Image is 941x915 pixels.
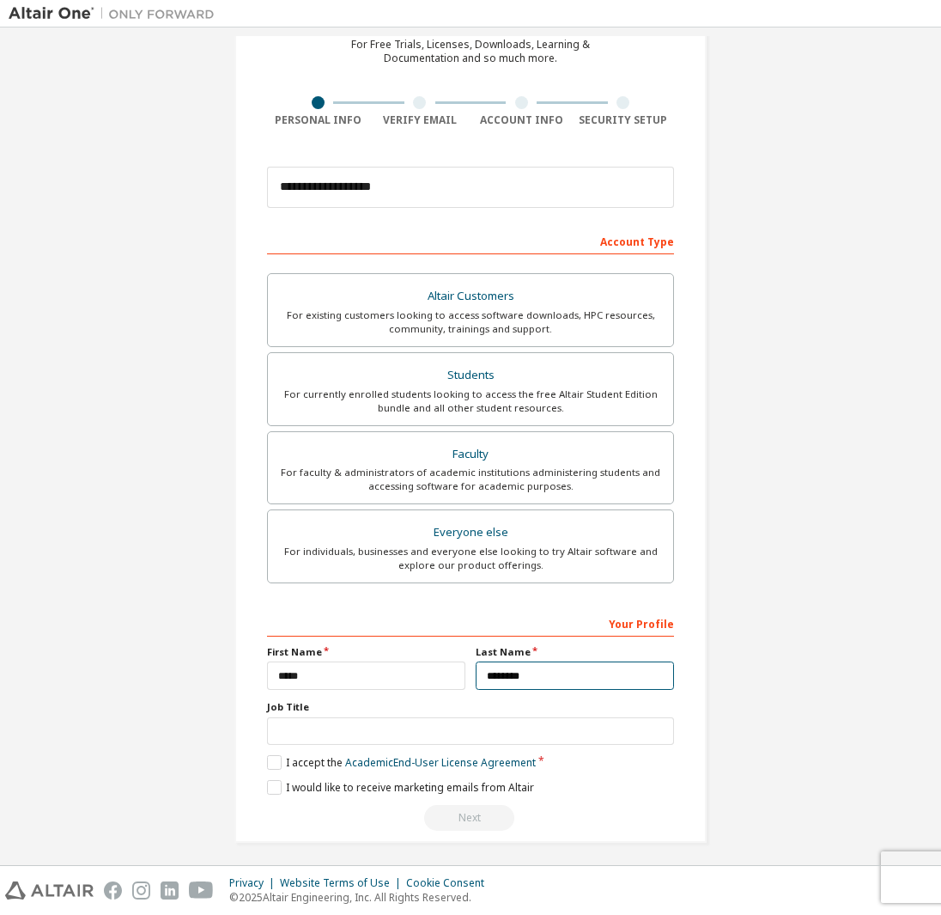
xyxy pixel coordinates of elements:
[278,387,663,415] div: For currently enrolled students looking to access the free Altair Student Edition bundle and all ...
[278,442,663,467] div: Faculty
[280,876,406,890] div: Website Terms of Use
[345,755,536,770] a: Academic End-User License Agreement
[267,645,465,659] label: First Name
[267,113,369,127] div: Personal Info
[470,113,573,127] div: Account Info
[267,780,534,795] label: I would like to receive marketing emails from Altair
[267,609,674,637] div: Your Profile
[278,308,663,336] div: For existing customers looking to access software downloads, HPC resources, community, trainings ...
[5,881,94,900] img: altair_logo.svg
[573,113,675,127] div: Security Setup
[267,700,674,714] label: Job Title
[278,363,663,387] div: Students
[9,5,223,22] img: Altair One
[278,545,663,572] div: For individuals, businesses and everyone else looking to try Altair software and explore our prod...
[406,876,495,890] div: Cookie Consent
[229,876,280,890] div: Privacy
[476,645,674,659] label: Last Name
[161,881,179,900] img: linkedin.svg
[267,227,674,254] div: Account Type
[132,881,150,900] img: instagram.svg
[104,881,122,900] img: facebook.svg
[278,284,663,308] div: Altair Customers
[189,881,214,900] img: youtube.svg
[351,38,590,65] div: For Free Trials, Licenses, Downloads, Learning & Documentation and so much more.
[267,805,674,831] div: Read and acccept EULA to continue
[229,890,495,905] p: © 2025 Altair Engineering, Inc. All Rights Reserved.
[278,466,663,493] div: For faculty & administrators of academic institutions administering students and accessing softwa...
[369,113,471,127] div: Verify Email
[278,521,663,545] div: Everyone else
[267,755,536,770] label: I accept the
